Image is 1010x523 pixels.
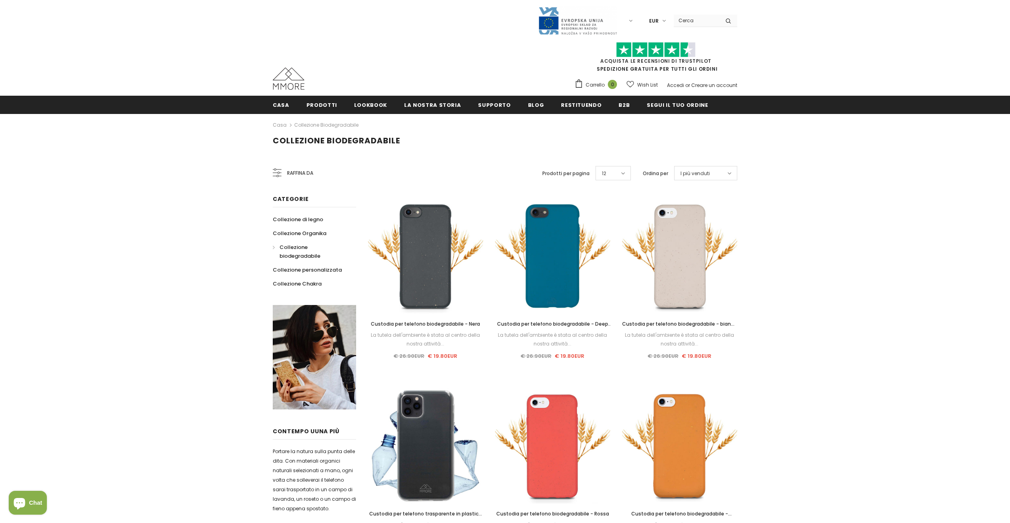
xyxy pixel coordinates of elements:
a: La nostra storia [404,96,461,114]
span: € 26.90EUR [648,352,678,360]
a: Carrello 0 [574,79,621,91]
span: 12 [602,170,606,178]
a: Casa [273,120,287,130]
div: La tutela dell'ambiente è stata al centro della nostra attività... [368,331,483,348]
a: B2B [619,96,630,114]
span: € 19.80EUR [555,352,584,360]
label: Prodotti per pagina [542,170,590,178]
a: Collezione biodegradabile [273,240,347,263]
span: 0 [608,80,617,89]
span: Collezione di legno [273,216,323,223]
span: supporto [478,101,511,109]
span: Carrello [586,81,605,89]
span: Custodia per telefono biodegradabile - bianco naturale [622,320,737,336]
span: Collezione Organika [273,230,326,237]
span: Categorie [273,195,308,203]
span: Restituendo [561,101,601,109]
a: Custodia per telefono biodegradabile - Nera [368,320,483,328]
a: Creare un account [691,82,737,89]
span: € 26.90EUR [393,352,424,360]
span: or [685,82,690,89]
img: Fidati di Pilot Stars [616,42,696,58]
div: La tutela dell'ambiente è stata al centro della nostra attività... [495,331,610,348]
span: SPEDIZIONE GRATUITA PER TUTTI GLI ORDINI [574,46,737,72]
a: Casa [273,96,289,114]
span: I più venduti [680,170,710,178]
span: Collezione personalizzata [273,266,342,274]
a: Custodia per telefono biodegradabile - arancione [622,509,737,518]
span: Custodia per telefono biodegradabile - Rossa [496,510,609,517]
a: Collezione Organika [273,226,326,240]
a: supporto [478,96,511,114]
p: Portare la natura sulla punta delle dita. Con materiali organici naturali selezionati a mano, ogn... [273,447,356,513]
inbox-online-store-chat: Shopify online store chat [6,491,49,517]
span: Lookbook [354,101,387,109]
span: Custodia per telefono biodegradabile - Deep Sea Blue [497,320,612,336]
label: Ordina per [643,170,668,178]
div: La tutela dell'ambiente è stata al centro della nostra attività... [622,331,737,348]
a: Blog [528,96,544,114]
a: Collezione personalizzata [273,263,342,277]
span: EUR [649,17,659,25]
a: Collezione Chakra [273,277,322,291]
span: Collezione Chakra [273,280,322,288]
a: Accedi [667,82,684,89]
a: Lookbook [354,96,387,114]
span: contempo uUna più [273,427,339,435]
a: Collezione biodegradabile [294,122,359,128]
span: Blog [528,101,544,109]
a: Custodia per telefono trasparente in plastica riciclata oceanica [368,509,483,518]
span: € 19.80EUR [682,352,711,360]
span: Collezione biodegradabile [273,135,400,146]
span: Prodotti [306,101,337,109]
span: La nostra storia [404,101,461,109]
a: Segui il tuo ordine [647,96,708,114]
span: B2B [619,101,630,109]
span: € 26.90EUR [520,352,551,360]
img: Casi MMORE [273,68,305,90]
a: Custodia per telefono biodegradabile - bianco naturale [622,320,737,328]
a: Javni Razpis [538,17,617,24]
input: Search Site [674,15,719,26]
span: Raffina da [287,169,313,178]
a: Custodia per telefono biodegradabile - Rossa [495,509,610,518]
span: Collezione biodegradabile [279,243,320,260]
a: Acquista le recensioni di TrustPilot [600,58,711,64]
a: Restituendo [561,96,601,114]
span: Wish List [637,81,658,89]
img: Javni Razpis [538,6,617,35]
a: Wish List [626,78,658,92]
span: Segui il tuo ordine [647,101,708,109]
span: Casa [273,101,289,109]
span: € 19.80EUR [428,352,457,360]
span: Custodia per telefono biodegradabile - Nera [371,320,480,327]
a: Collezione di legno [273,212,323,226]
a: Prodotti [306,96,337,114]
a: Custodia per telefono biodegradabile - Deep Sea Blue [495,320,610,328]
